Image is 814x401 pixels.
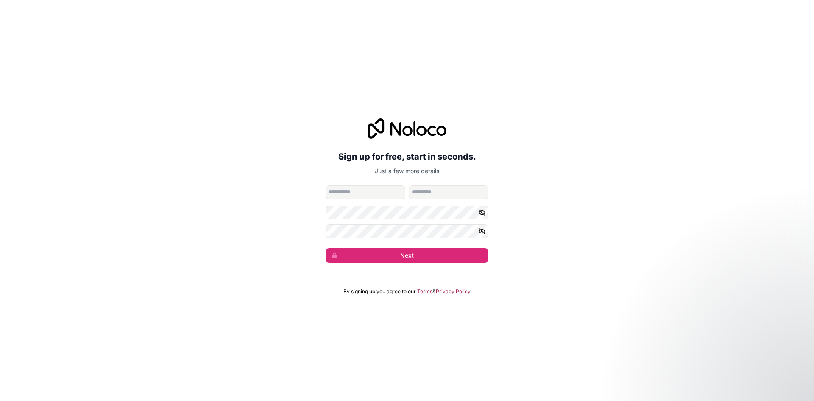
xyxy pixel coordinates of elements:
a: Terms [417,288,432,295]
a: Privacy Policy [436,288,471,295]
h2: Sign up for free, start in seconds. [326,149,488,164]
iframe: Intercom notifications message [644,337,814,397]
input: family-name [409,185,488,199]
p: Just a few more details [326,167,488,175]
button: Next [326,248,488,263]
input: Password [326,206,488,219]
input: given-name [326,185,405,199]
span: By signing up you agree to our [343,288,416,295]
span: & [432,288,436,295]
input: Confirm password [326,224,488,238]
